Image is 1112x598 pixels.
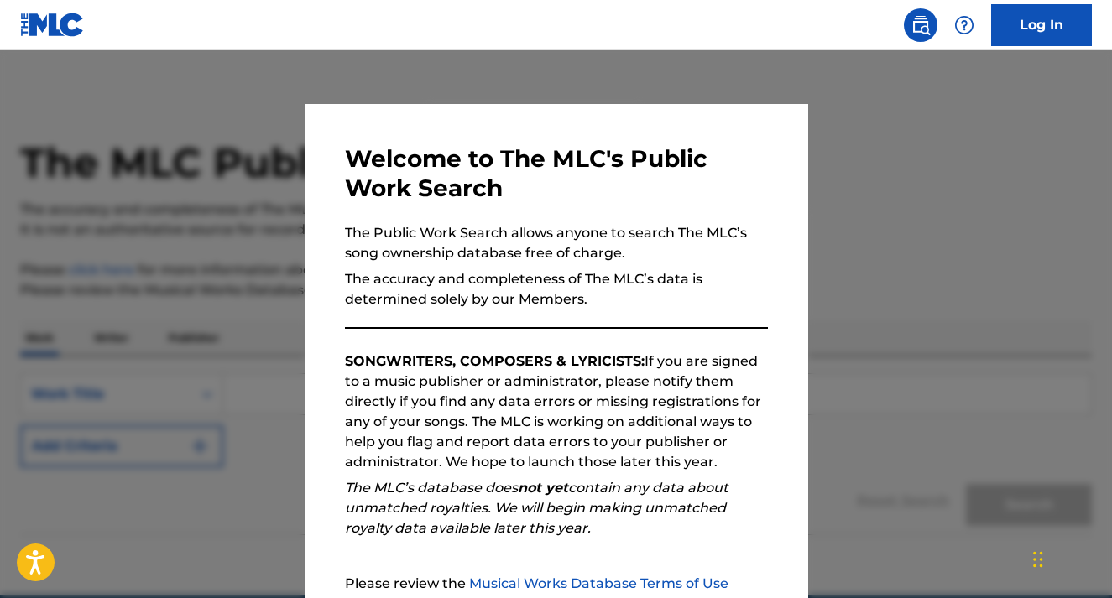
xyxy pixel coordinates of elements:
p: The accuracy and completeness of The MLC’s data is determined solely by our Members. [345,269,768,309]
p: If you are signed to a music publisher or administrator, please notify them directly if you find ... [345,351,768,472]
h3: Welcome to The MLC's Public Work Search [345,144,768,203]
img: MLC Logo [20,13,85,37]
div: Drag [1033,534,1043,585]
a: Log In [991,4,1092,46]
strong: not yet [518,480,568,496]
img: help [954,15,974,35]
p: The Public Work Search allows anyone to search The MLC’s song ownership database free of charge. [345,223,768,263]
em: The MLC’s database does contain any data about unmatched royalties. We will begin making unmatche... [345,480,728,536]
a: Musical Works Database Terms of Use [469,575,728,591]
iframe: Chat Widget [1028,517,1112,598]
a: Public Search [904,8,937,42]
div: Help [948,8,981,42]
p: Please review the [345,574,768,594]
img: search [911,15,931,35]
strong: SONGWRITERS, COMPOSERS & LYRICISTS: [345,353,645,369]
